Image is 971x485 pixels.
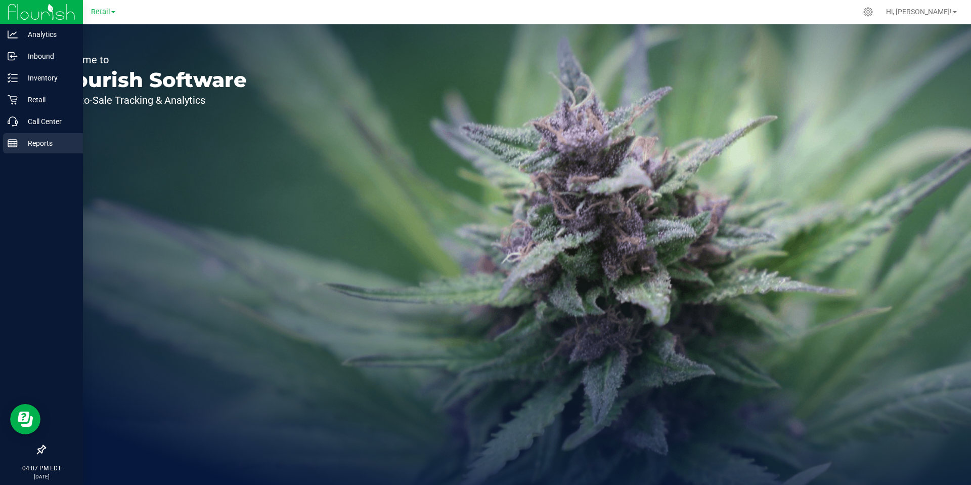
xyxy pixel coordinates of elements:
[5,464,78,473] p: 04:07 PM EDT
[55,95,247,105] p: Seed-to-Sale Tracking & Analytics
[55,55,247,65] p: Welcome to
[5,473,78,480] p: [DATE]
[18,137,78,149] p: Reports
[862,7,874,17] div: Manage settings
[8,138,18,148] inline-svg: Reports
[91,8,110,16] span: Retail
[8,51,18,61] inline-svg: Inbound
[10,404,40,434] iframe: Resource center
[8,95,18,105] inline-svg: Retail
[18,115,78,128] p: Call Center
[55,70,247,90] p: Flourish Software
[18,94,78,106] p: Retail
[18,72,78,84] p: Inventory
[8,73,18,83] inline-svg: Inventory
[8,29,18,39] inline-svg: Analytics
[886,8,952,16] span: Hi, [PERSON_NAME]!
[8,116,18,127] inline-svg: Call Center
[18,28,78,41] p: Analytics
[18,50,78,62] p: Inbound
